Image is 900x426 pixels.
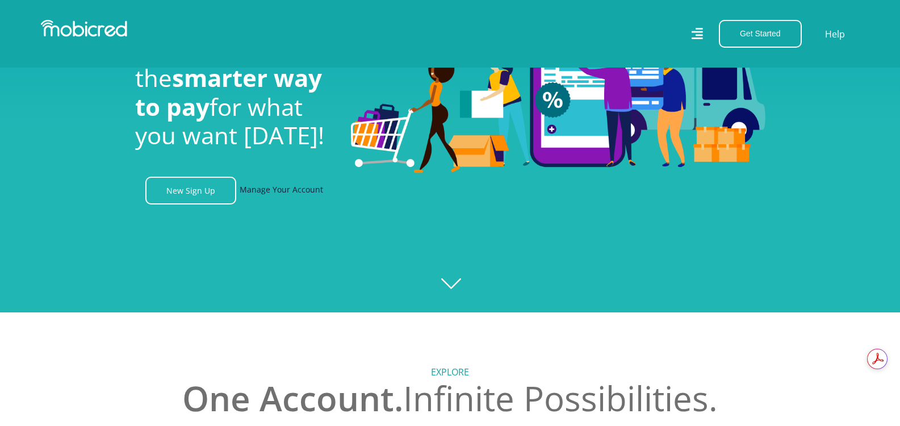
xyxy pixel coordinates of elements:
[135,378,765,419] h2: Infinite Possibilities.
[135,367,765,378] h5: Explore
[135,61,322,122] span: smarter way to pay
[240,177,323,204] a: Manage Your Account
[145,177,236,204] a: New Sign Up
[719,20,802,48] button: Get Started
[41,20,127,37] img: Mobicred
[182,375,403,421] span: One Account.
[824,27,845,41] a: Help
[135,35,334,150] h1: - the for what you want [DATE]!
